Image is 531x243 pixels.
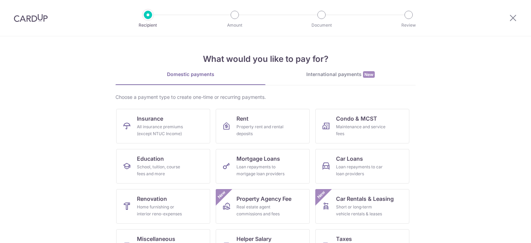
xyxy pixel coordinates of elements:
[336,123,386,137] div: Maintenance and service fees
[137,235,175,243] span: Miscellaneous
[296,22,347,29] p: Document
[116,149,210,184] a: EducationSchool, tuition, course fees and more
[216,189,227,200] span: New
[316,189,327,200] span: New
[216,109,310,143] a: RentProperty rent and rental deposits
[115,94,416,101] div: Choose a payment type to create one-time or recurring payments.
[116,109,210,143] a: InsuranceAll insurance premiums (except NTUC Income)
[115,71,265,78] div: Domestic payments
[216,189,310,224] a: Property Agency FeeReal estate agent commissions and feesNew
[265,71,416,78] div: International payments
[137,163,187,177] div: School, tuition, course fees and more
[137,114,163,123] span: Insurance
[115,53,416,65] h4: What would you like to pay for?
[336,204,386,217] div: Short or long‑term vehicle rentals & leases
[315,189,409,224] a: Car Rentals & LeasingShort or long‑term vehicle rentals & leasesNew
[236,163,286,177] div: Loan repayments to mortgage loan providers
[383,22,434,29] p: Review
[122,22,174,29] p: Recipient
[315,109,409,143] a: Condo & MCSTMaintenance and service fees
[315,149,409,184] a: Car LoansLoan repayments to car loan providers
[236,204,286,217] div: Real estate agent commissions and fees
[137,123,187,137] div: All insurance premiums (except NTUC Income)
[336,114,377,123] span: Condo & MCST
[14,14,48,22] img: CardUp
[236,155,280,163] span: Mortgage Loans
[137,195,167,203] span: Renovation
[336,155,363,163] span: Car Loans
[116,189,210,224] a: RenovationHome furnishing or interior reno-expenses
[336,235,352,243] span: Taxes
[236,195,291,203] span: Property Agency Fee
[209,22,260,29] p: Amount
[236,123,286,137] div: Property rent and rental deposits
[363,71,375,78] span: New
[336,163,386,177] div: Loan repayments to car loan providers
[236,114,249,123] span: Rent
[137,155,164,163] span: Education
[137,204,187,217] div: Home furnishing or interior reno-expenses
[216,149,310,184] a: Mortgage LoansLoan repayments to mortgage loan providers
[236,235,271,243] span: Helper Salary
[336,195,394,203] span: Car Rentals & Leasing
